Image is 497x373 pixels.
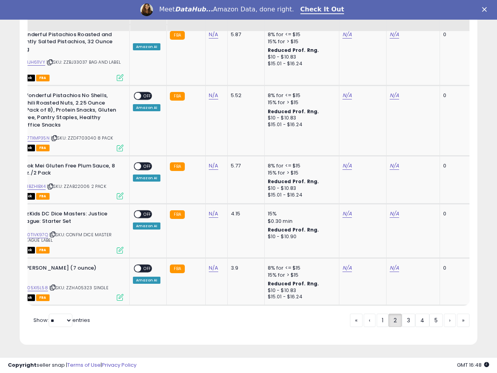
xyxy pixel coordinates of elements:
div: 15% [268,210,333,217]
b: WizKids DC Dice Masters: Justice League: Starter Set [20,210,116,227]
div: ASIN: [6,265,123,300]
a: N/A [209,92,218,99]
small: FBA [170,265,184,273]
span: FBA [36,247,50,254]
a: N/A [390,264,399,272]
div: Meet Amazon Data, done right. [159,6,294,13]
div: 8% for <= $15 [268,31,333,38]
span: | SKU: CONFM DICE MASTER JUSTICE LEAGUE LABEL [6,232,112,243]
span: | SKU: ZZAB22006 2 PACK [47,183,106,189]
span: FBA [36,145,50,151]
a: N/A [390,162,399,170]
div: Amazon AI [133,277,160,284]
a: N/A [209,264,218,272]
div: $10 - $10.83 [268,115,333,121]
span: ‹ [369,316,370,324]
span: › [449,316,451,324]
div: 5.87 [231,31,258,38]
div: ASIN: [6,210,123,252]
div: 5.52 [231,92,258,99]
div: 8% for <= $15 [268,92,333,99]
div: $15.01 - $16.24 [268,61,333,67]
a: N/A [390,92,399,99]
a: N/A [209,31,218,39]
b: [PERSON_NAME] (7 ounce) [23,265,119,274]
a: B07TXMP35N [22,135,50,141]
a: N/A [209,162,218,170]
span: FBA [36,75,50,81]
b: Wonderful Pistachios Roasted and Lightly Salted Pistachios, 32 Ounce Bag [19,31,114,55]
div: 8% for <= $15 [268,265,333,272]
a: 5 [429,314,443,327]
span: OFF [141,93,154,99]
span: FBA [36,294,50,301]
span: | SKU: ZZDF703040 8 PACK [51,135,113,141]
div: 0 [443,162,468,169]
div: 0 [443,210,468,217]
div: 15% for > $15 [268,272,333,279]
span: OFF [141,211,154,218]
a: N/A [342,31,352,39]
a: B01BZHIBX4 [22,183,46,190]
a: B005XI5L58 [22,285,48,291]
div: 5.77 [231,162,258,169]
small: FBA [170,210,184,219]
a: N/A [342,92,352,99]
div: $0.30 min [268,218,333,225]
span: | SKU: ZZBJ33037 BAG AND LABEL SINGLE [6,59,121,71]
a: N/A [209,210,218,218]
strong: Copyright [8,361,37,369]
a: Terms of Use [67,361,101,369]
div: 8% for <= $15 [268,162,333,169]
span: | SKU: ZZHA05323 SINGLE [49,285,109,291]
div: $15.01 - $16.24 [268,192,333,198]
span: 2025-10-9 16:48 GMT [457,361,489,369]
i: DataHub... [175,6,213,13]
small: FBA [170,31,184,40]
span: OFF [141,265,154,272]
div: 15% for > $15 [268,169,333,176]
a: 4 [415,314,429,327]
a: N/A [342,162,352,170]
a: 2 [388,314,402,327]
div: 0 [443,92,468,99]
b: Reduced Prof. Rng. [268,108,319,115]
span: » [462,316,464,324]
div: ASIN: [6,162,123,199]
a: N/A [390,31,399,39]
a: N/A [342,264,352,272]
a: 1 [377,314,388,327]
div: $10 - $10.83 [268,54,333,61]
span: FBA [36,193,50,200]
div: Close [482,7,490,12]
a: Check It Out [300,6,344,14]
div: $15.01 - $16.24 [268,294,333,300]
a: 3 [402,314,415,327]
div: ASIN: [6,31,123,81]
div: $10 - $10.83 [268,185,333,192]
b: Wok Mei Gluten Free Plum Sauce, 8 Oz./2 Pack [22,162,118,179]
div: Amazon AI [133,222,160,230]
div: 15% for > $15 [268,99,333,106]
a: B00TIVK97Q [22,232,48,238]
div: 0 [443,31,468,38]
b: Reduced Prof. Rng. [268,280,319,287]
a: N/A [342,210,352,218]
a: Privacy Policy [102,361,136,369]
a: B01JH611VY [22,59,45,66]
img: Profile image for Georgie [140,4,153,16]
span: Show: entries [33,316,90,324]
div: $15.01 - $16.24 [268,121,333,128]
div: seller snap | | [8,362,136,369]
div: 15% for > $15 [268,38,333,45]
div: 4.15 [231,210,258,217]
div: $10 - $10.83 [268,287,333,294]
b: Wonderful Pistachios No Shells, Chili Roasted Nuts, 2.25 Ounce (Pack of 8), Protein Snacks, Glute... [23,92,119,130]
div: 0 [443,265,468,272]
small: FBA [170,162,184,171]
div: 3.9 [231,265,258,272]
b: Reduced Prof. Rng. [268,47,319,53]
div: $10 - $10.90 [268,233,333,240]
a: N/A [390,210,399,218]
b: Reduced Prof. Rng. [268,178,319,185]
